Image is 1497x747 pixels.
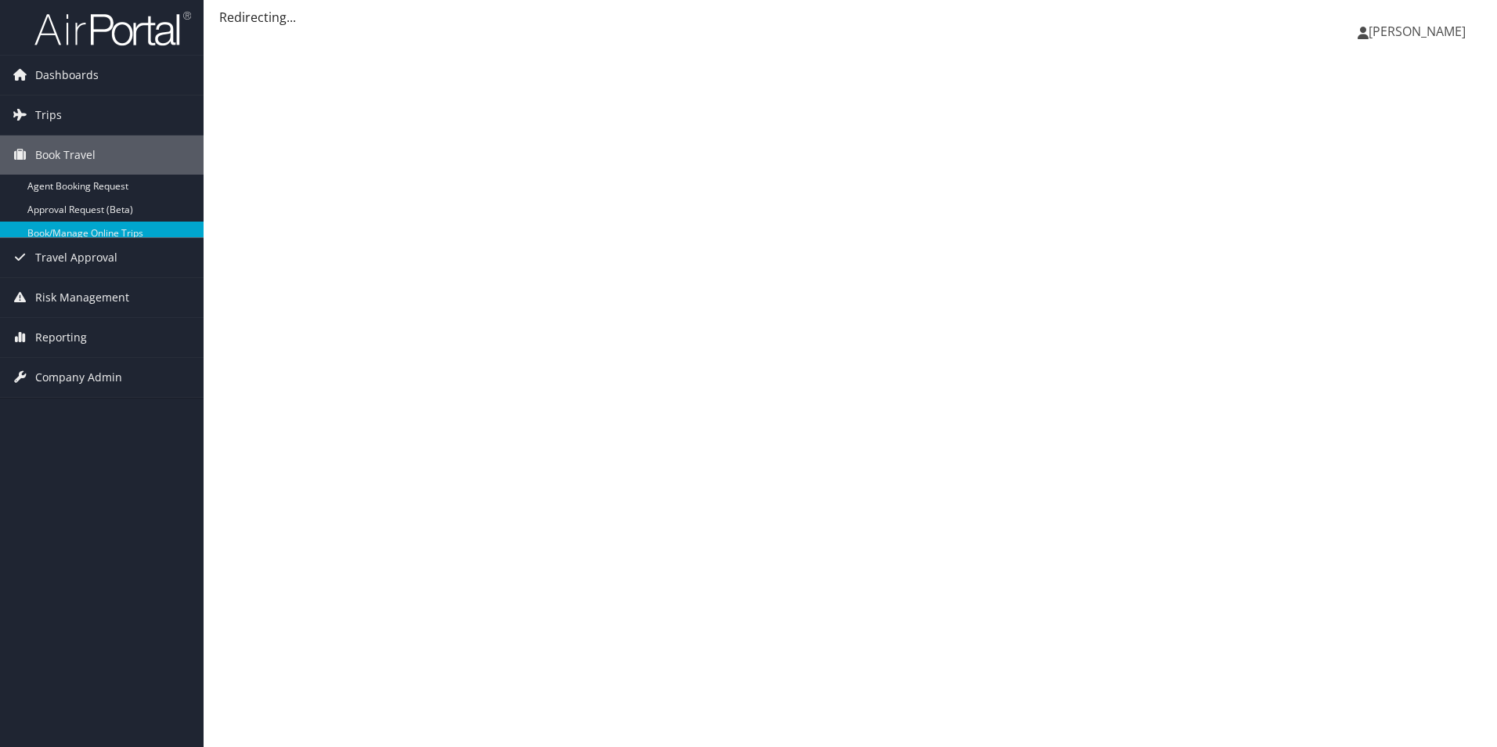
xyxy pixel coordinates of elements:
div: Redirecting... [219,8,1481,27]
span: [PERSON_NAME] [1369,23,1466,40]
span: Risk Management [35,278,129,317]
a: [PERSON_NAME] [1358,8,1481,55]
span: Dashboards [35,56,99,95]
img: airportal-logo.png [34,10,191,47]
span: Company Admin [35,358,122,397]
span: Reporting [35,318,87,357]
span: Trips [35,96,62,135]
span: Book Travel [35,135,96,175]
span: Travel Approval [35,238,117,277]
